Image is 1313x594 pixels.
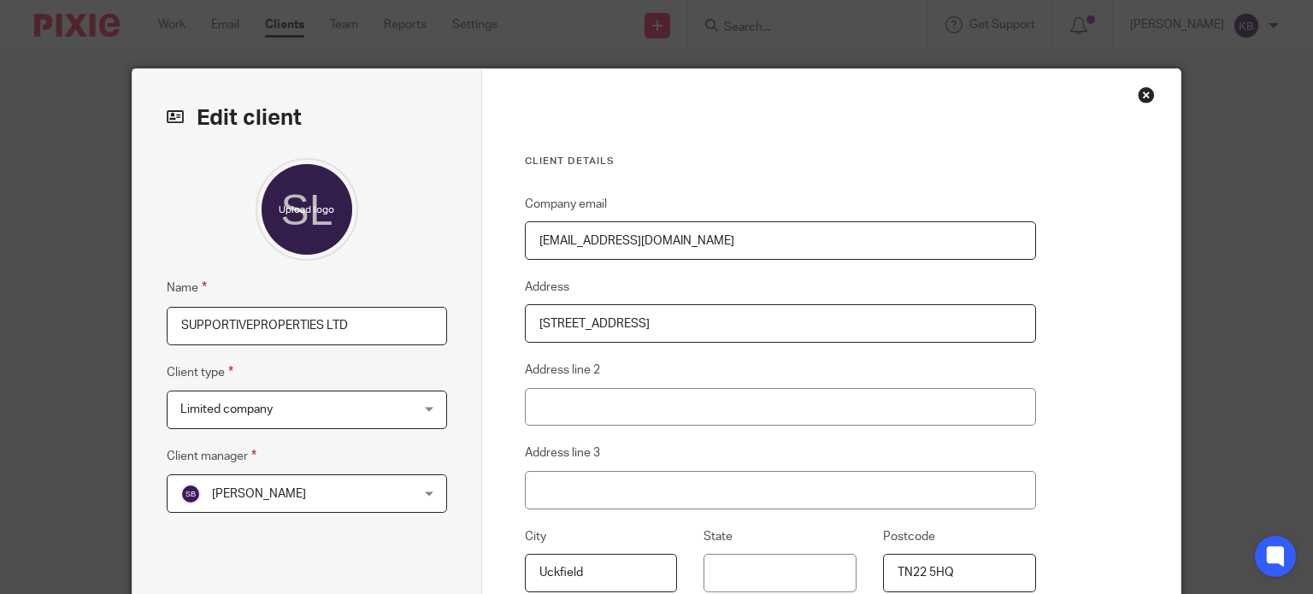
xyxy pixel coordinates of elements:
[525,444,600,462] label: Address line 3
[167,446,256,466] label: Client manager
[525,155,1036,168] h3: Client details
[167,278,207,297] label: Name
[525,362,600,379] label: Address line 2
[212,488,306,500] span: [PERSON_NAME]
[167,103,447,132] h2: Edit client
[1138,86,1155,103] div: Close this dialog window
[525,528,546,545] label: City
[180,484,201,504] img: svg%3E
[180,403,273,415] span: Limited company
[525,196,607,213] label: Company email
[704,528,733,545] label: State
[167,362,233,382] label: Client type
[525,279,569,296] label: Address
[883,528,935,545] label: Postcode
